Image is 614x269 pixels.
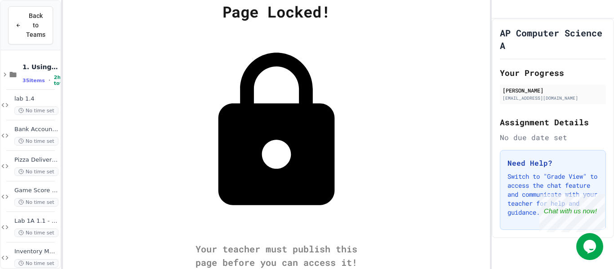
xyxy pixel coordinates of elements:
[14,126,58,133] span: Bank Account Fixer
[507,172,598,217] p: Switch to "Grade View" to access the chat feature and communicate with your teacher for help and ...
[14,198,58,207] span: No time set
[14,95,58,103] span: lab 1.4
[49,77,50,84] span: •
[14,229,58,237] span: No time set
[500,116,606,128] h2: Assignment Details
[503,95,603,101] div: [EMAIL_ADDRESS][DOMAIN_NAME]
[503,86,603,94] div: [PERSON_NAME]
[539,194,605,232] iframe: chat widget
[14,187,58,194] span: Game Score Tracker
[8,6,53,44] button: Back to Teams
[14,156,58,164] span: Pizza Delivery Calculator
[500,132,606,143] div: No due date set
[500,26,606,52] h1: AP Computer Science A
[500,66,606,79] h2: Your Progress
[22,78,45,84] span: 35 items
[14,137,58,146] span: No time set
[14,217,58,225] span: Lab 1A 1.1 - 1.6
[22,63,58,71] span: 1. Using Objects and Methods
[14,259,58,268] span: No time set
[14,168,58,176] span: No time set
[54,75,67,86] span: 2h total
[26,11,45,40] span: Back to Teams
[507,158,598,168] h3: Need Help?
[187,242,366,269] div: Your teacher must publish this page before you can access it!
[14,106,58,115] span: No time set
[14,248,58,256] span: Inventory Management System
[576,233,605,260] iframe: chat widget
